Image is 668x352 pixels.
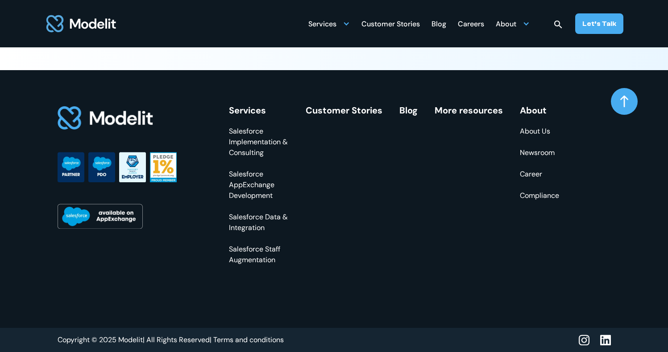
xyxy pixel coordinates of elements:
[58,105,154,131] img: footer logo
[45,10,118,38] img: modelit logo
[308,16,336,34] div: Services
[45,10,118,38] a: home
[435,105,503,116] a: More resources
[496,16,516,34] div: About
[520,105,559,115] div: About
[229,244,289,265] a: Salesforce Staff Augmentation
[432,15,446,32] a: Blog
[520,169,559,180] a: Career
[432,16,446,34] div: Blog
[458,15,484,32] a: Careers
[229,126,289,158] a: Salesforce Implementation & Consulting
[579,335,589,346] img: instagram icon
[620,95,628,108] img: arrow up
[143,335,145,344] span: |
[575,13,623,34] a: Let’s Talk
[600,335,611,346] img: linkedin icon
[210,335,212,344] span: |
[520,190,559,201] a: Compliance
[496,15,530,32] div: About
[306,105,382,116] a: Customer Stories
[582,19,616,29] div: Let’s Talk
[229,105,289,115] div: Services
[308,15,350,32] div: Services
[229,169,289,201] a: Salesforce AppExchange Development
[458,16,484,34] div: Careers
[213,335,284,345] a: Terms and conditions
[58,335,212,345] div: Copyright © 2025 Modelit
[361,16,420,34] div: Customer Stories
[520,126,559,137] a: About Us
[361,15,420,32] a: Customer Stories
[399,105,418,116] a: Blog
[229,212,289,233] a: Salesforce Data & Integration
[146,335,210,344] span: All Rights Reserved
[520,147,559,158] a: Newsroom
